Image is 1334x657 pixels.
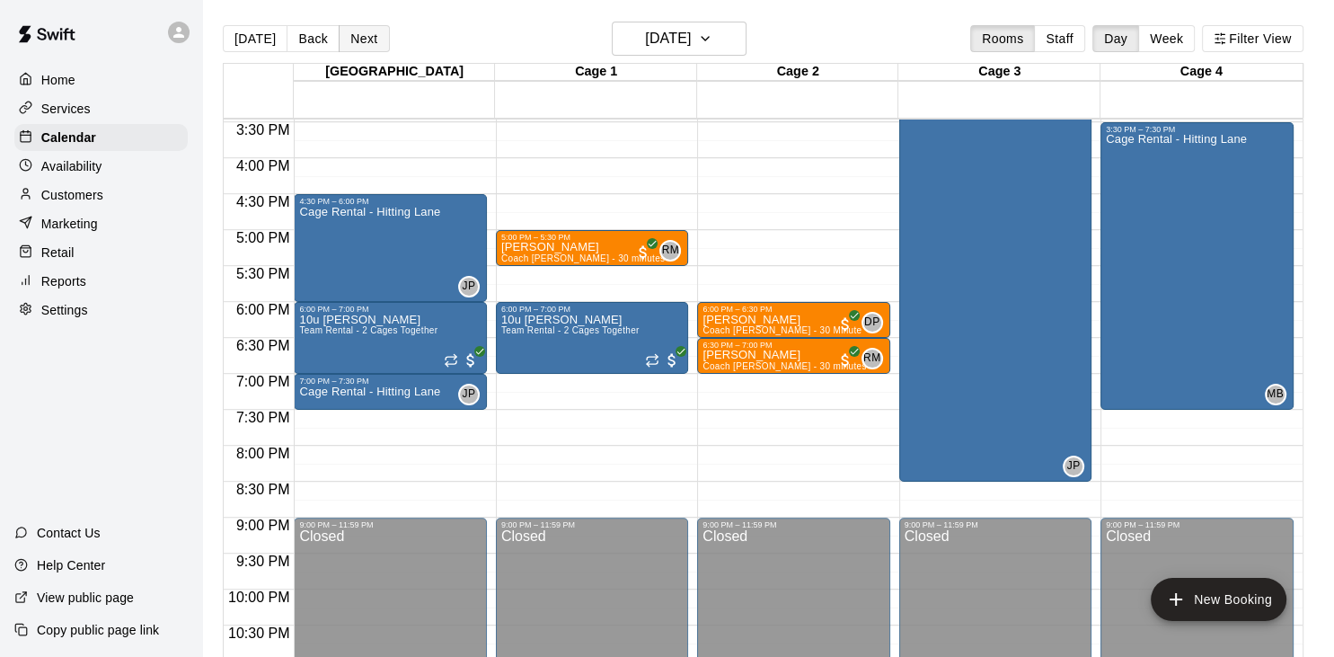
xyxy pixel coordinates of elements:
button: Week [1138,25,1195,52]
div: 4:30 PM – 6:00 PM [299,197,481,206]
div: [GEOGRAPHIC_DATA] [294,64,496,81]
span: Coach [PERSON_NAME] - 30 Minute [702,325,861,335]
div: 6:00 PM – 7:00 PM: Team Rental - 2 Cages Together [496,302,688,374]
span: Justin Pannell [465,276,480,297]
div: Mike Boyd [1265,384,1286,405]
div: 7:00 PM – 7:30 PM [299,377,481,386]
p: View public page [37,589,134,607]
span: 5:00 PM [232,230,295,245]
span: 6:00 PM [232,302,295,317]
div: 4:30 PM – 6:00 PM: Cage Rental - Hitting Lane [294,194,486,302]
button: Next [339,25,389,52]
p: Customers [41,186,103,204]
span: Coach [PERSON_NAME] - 30 minutes [702,361,866,371]
p: Home [41,71,75,89]
p: Availability [41,157,102,175]
span: JP [462,278,475,296]
p: Retail [41,244,75,262]
p: Services [41,100,91,118]
span: 6:30 PM [232,338,295,353]
div: Rick McCleskey [861,348,883,369]
button: Filter View [1202,25,1303,52]
p: Reports [41,272,86,290]
span: 10:30 PM [224,626,294,641]
span: RM [662,242,679,260]
div: 5:00 PM – 5:30 PM [501,233,683,242]
a: Customers [14,182,188,209]
button: Rooms [970,25,1035,52]
p: Marketing [41,215,98,233]
a: Settings [14,297,188,324]
div: Cage 1 [495,64,697,81]
span: 9:30 PM [232,554,295,569]
div: 6:00 PM – 7:00 PM [501,305,683,314]
span: Coach [PERSON_NAME] - 30 minutes [501,253,665,263]
div: 9:00 PM – 11:59 PM [905,520,1086,529]
span: 9:00 PM [232,518,295,533]
span: All customers have paid [836,351,854,369]
p: Help Center [37,556,105,574]
span: 7:30 PM [232,410,295,425]
span: Dawson Petree [869,312,883,333]
span: Team Rental - 2 Cages Together [501,325,640,335]
span: Justin Pannell [465,384,480,405]
div: 3:30 PM – 7:30 PM: Cage Rental - Hitting Lane [1100,122,1293,410]
div: Cage 2 [697,64,899,81]
span: JP [462,386,475,404]
div: Cage 3 [898,64,1100,81]
div: 6:30 PM – 7:00 PM: Raelyn Rogers [697,338,889,374]
p: Calendar [41,129,96,146]
a: Availability [14,153,188,180]
div: 6:00 PM – 7:00 PM [299,305,481,314]
div: 7:00 PM – 7:30 PM: Cage Rental - Hitting Lane [294,374,486,410]
div: Justin Pannell [458,276,480,297]
span: 3:30 PM [232,122,295,138]
div: Retail [14,239,188,266]
div: Justin Pannell [1063,456,1084,477]
span: DP [864,314,879,332]
h6: [DATE] [645,26,691,51]
a: Calendar [14,124,188,151]
div: 6:00 PM – 7:00 PM: Team Rental - 2 Cages Together [294,302,486,374]
div: 9:00 PM – 11:59 PM [702,520,884,529]
div: 3:00 PM – 8:30 PM: Cage Rental - Hitting Lane [899,86,1091,482]
div: 3:30 PM – 7:30 PM [1106,125,1287,134]
span: 8:00 PM [232,446,295,461]
button: [DATE] [612,22,747,56]
span: JP [1067,457,1081,475]
span: All customers have paid [836,315,854,333]
span: RM [863,350,880,368]
div: 6:00 PM – 6:30 PM [702,305,884,314]
div: 9:00 PM – 11:59 PM [1106,520,1287,529]
span: 7:00 PM [232,374,295,389]
p: Copy public page link [37,621,159,639]
div: Justin Pannell [458,384,480,405]
div: 6:30 PM – 7:00 PM [702,341,884,350]
div: 9:00 PM – 11:59 PM [501,520,683,529]
span: 8:30 PM [232,482,295,497]
span: Justin Pannell [1070,456,1084,477]
span: Rick McCleskey [667,240,681,262]
span: Rick McCleskey [869,348,883,369]
button: add [1151,578,1286,621]
div: Cage 4 [1100,64,1303,81]
div: 5:00 PM – 5:30 PM: Makinzie Blair [496,230,688,266]
a: Reports [14,268,188,295]
button: [DATE] [223,25,287,52]
span: All customers have paid [663,351,681,369]
div: 6:00 PM – 6:30 PM: Nicolas Lopez [697,302,889,338]
a: Home [14,67,188,93]
span: 4:30 PM [232,194,295,209]
a: Services [14,95,188,122]
span: 10:00 PM [224,590,294,605]
div: Rick McCleskey [659,240,681,262]
span: Recurring event [645,353,659,368]
span: 4:00 PM [232,158,295,173]
span: MB [1267,386,1284,404]
a: Marketing [14,210,188,237]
